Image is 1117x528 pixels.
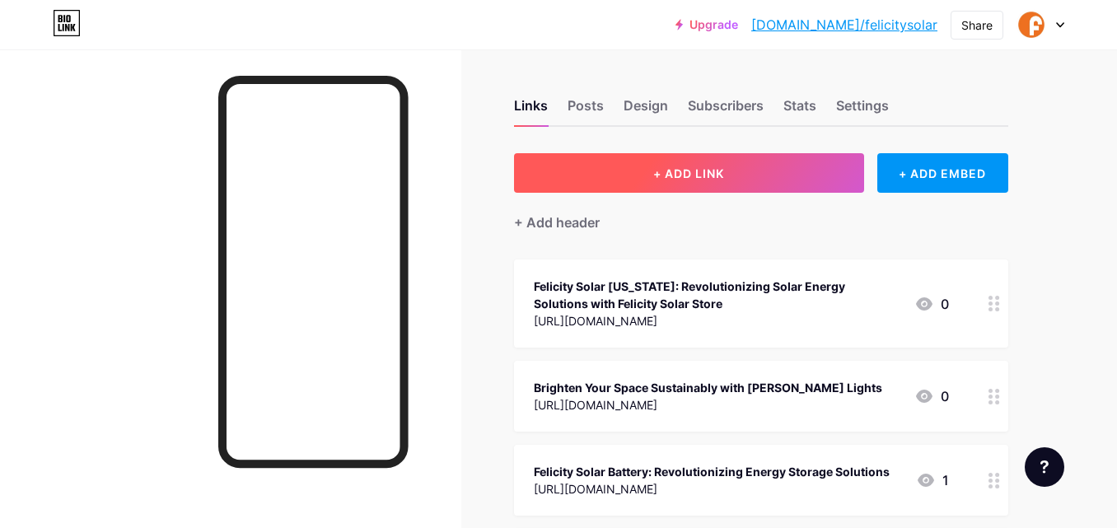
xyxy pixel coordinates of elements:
img: Felicity Solar [1016,9,1047,40]
div: Felicity Solar [US_STATE]: Revolutionizing Solar Energy Solutions with Felicity Solar Store [534,278,901,312]
div: Links [514,96,548,125]
div: [URL][DOMAIN_NAME] [534,480,890,498]
div: 0 [914,294,949,314]
div: Subscribers [688,96,764,125]
div: [URL][DOMAIN_NAME] [534,312,901,329]
div: [URL][DOMAIN_NAME] [534,396,882,414]
div: Brighten Your Space Sustainably with [PERSON_NAME] Lights [534,379,882,396]
div: + ADD EMBED [877,153,1008,193]
div: Felicity Solar Battery: Revolutionizing Energy Storage Solutions [534,463,890,480]
div: 0 [914,386,949,406]
span: + ADD LINK [653,166,724,180]
div: Settings [836,96,889,125]
div: Share [961,16,993,34]
div: Stats [783,96,816,125]
div: Design [624,96,668,125]
div: Posts [568,96,604,125]
div: + Add header [514,213,600,232]
a: [DOMAIN_NAME]/felicitysolar [751,15,937,35]
button: + ADD LINK [514,153,864,193]
div: 1 [916,470,949,490]
a: Upgrade [675,18,738,31]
